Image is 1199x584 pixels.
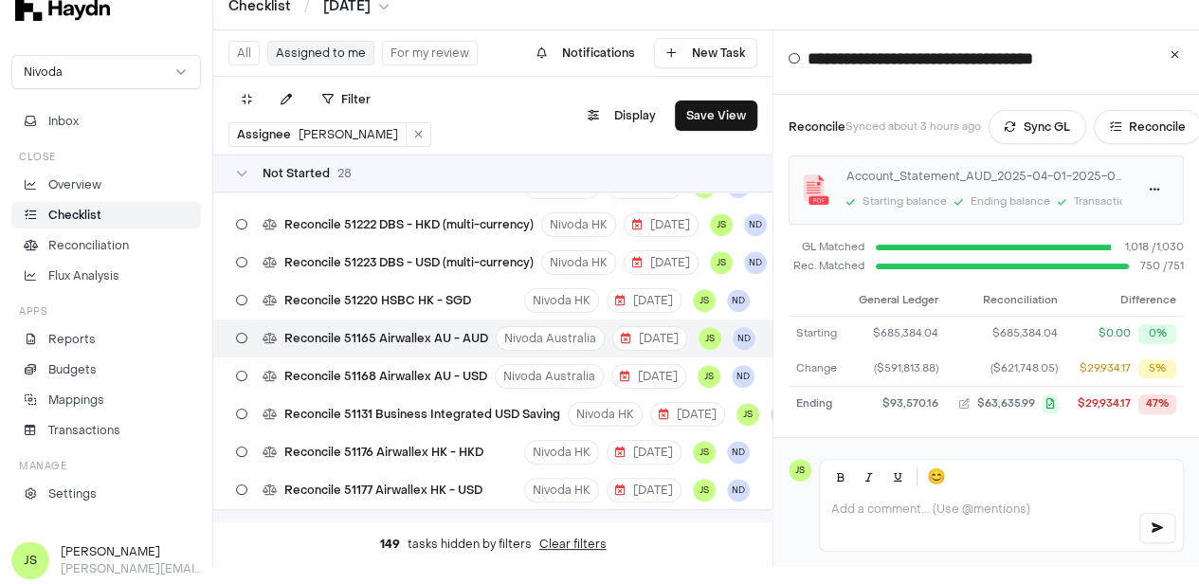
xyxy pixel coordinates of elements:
[11,108,201,135] button: Inbox
[11,263,201,289] a: Flux Analysis
[1065,286,1184,317] th: Difference
[337,166,352,181] span: 28
[263,520,328,536] span: Completed
[237,127,291,142] span: Assignee
[284,331,488,346] span: Reconcile 51165 Airwallex AU - AUD
[228,41,260,65] button: All
[336,520,342,536] span: 2
[1099,326,1131,342] div: $0.00
[284,255,534,270] span: Reconcile 51223 DBS - USD (multi-currency)
[624,212,699,237] button: [DATE]
[827,464,854,490] button: Bold (Ctrl+B)
[884,464,911,490] button: Underline (Ctrl+U)
[855,361,939,377] div: ($591,813.88)
[710,213,733,236] span: JS
[693,289,716,312] span: JS
[541,212,616,237] button: Nivoda HK
[284,217,534,232] span: Reconcile 51222 DBS - HKD (multi-currency)
[1138,359,1176,379] div: 5%
[989,110,1086,144] button: Sync GL
[48,485,97,502] p: Settings
[847,286,947,317] th: General Ledger
[736,403,759,426] button: JS
[699,327,721,350] button: JS
[263,166,330,181] span: Not Started
[789,352,847,387] td: Change
[607,478,681,502] button: [DATE]
[863,194,947,210] div: Starting balance
[11,481,201,507] a: Settings
[789,459,811,482] span: JS
[846,168,1122,185] div: Account_Statement_AUD_2025-04-01-2025-04-30.pdf
[1138,324,1176,344] div: 0%
[380,537,400,552] span: 149
[855,326,939,342] div: $685,384.04
[654,38,757,68] button: New Task
[284,407,560,422] span: Reconcile 51131 Business Integrated USD Saving
[284,445,483,460] span: Reconcile 51176 Airwallex HK - HKD
[954,361,1057,377] button: ($621,748.05)
[727,441,750,464] button: ND
[11,417,201,444] a: Transactions
[48,237,129,254] p: Reconciliation
[48,392,104,409] p: Mappings
[1074,194,1138,210] div: Transactions
[624,250,699,275] button: [DATE]
[650,402,725,427] button: [DATE]
[789,119,845,136] h3: Reconcile
[1125,240,1184,256] span: 1,018 / 1,030
[611,364,686,389] button: [DATE]
[525,38,646,68] button: Notifications
[693,441,716,464] span: JS
[48,176,101,193] p: Overview
[48,267,119,284] p: Flux Analysis
[744,213,767,236] button: ND
[11,356,201,383] a: Budgets
[19,304,47,319] h3: Apps
[992,326,1058,342] span: $685,384.04
[621,331,679,346] span: [DATE]
[524,478,599,502] button: Nivoda HK
[954,326,1057,342] button: $685,384.04
[61,560,201,577] p: [PERSON_NAME][EMAIL_ADDRESS][DOMAIN_NAME]
[229,123,407,146] button: Assignee[PERSON_NAME]
[48,113,79,130] span: Inbox
[856,464,882,490] button: Italic (Ctrl+I)
[11,202,201,228] a: Checklist
[744,251,767,274] button: ND
[615,293,673,308] span: [DATE]
[48,422,120,439] p: Transactions
[727,289,750,312] button: ND
[615,445,673,460] span: [DATE]
[733,327,755,350] span: ND
[267,41,374,65] button: Assigned to me
[698,365,720,388] button: JS
[727,479,750,502] button: ND
[311,84,382,115] button: Filter
[693,479,716,502] button: JS
[48,331,96,348] p: Reports
[801,174,831,205] img: application/pdf
[632,217,690,232] span: [DATE]
[48,207,101,224] p: Checklist
[732,365,754,388] button: ND
[11,387,201,413] a: Mappings
[675,100,757,131] button: Save View
[607,440,681,465] button: [DATE]
[61,543,201,560] h3: [PERSON_NAME]
[284,293,471,308] span: Reconcile 51220 HSBC HK - SGD
[710,251,733,274] button: JS
[971,194,1050,210] div: Ending balance
[771,403,793,426] button: ND
[576,100,667,131] button: Display
[632,255,690,270] span: [DATE]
